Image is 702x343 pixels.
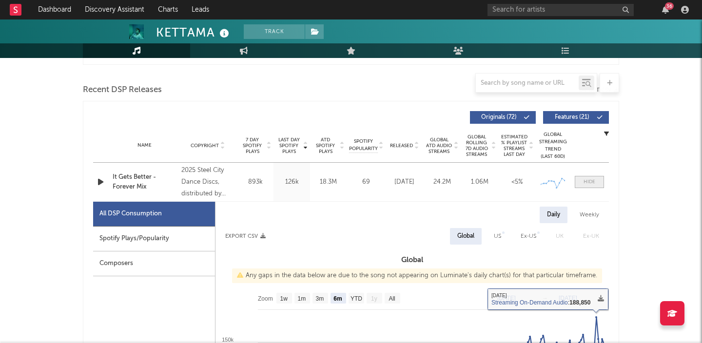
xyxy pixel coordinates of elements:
div: 2025 Steel City Dance Discs, distributed by LG105 [181,165,234,200]
text: 150k [222,337,234,343]
span: Global Rolling 7D Audio Streams [463,134,490,157]
button: Track [244,24,305,39]
div: Any gaps in the data below are due to the song not appearing on Luminate's daily chart(s) for tha... [232,268,602,283]
text: [DATE] [497,295,516,302]
div: 69 [349,177,383,187]
div: [DATE] [388,177,421,187]
span: Spotify Popularity [349,138,378,152]
span: Last Day Spotify Plays [276,137,302,154]
button: Features(21) [543,111,609,124]
text: 1y [371,295,377,302]
div: Composers [93,251,215,276]
button: Export CSV [225,233,266,239]
div: All DSP Consumption [93,202,215,227]
input: Search by song name or URL [476,79,579,87]
div: Ex-US [521,230,536,242]
button: 36 [662,6,669,14]
div: Global [457,230,474,242]
div: 126k [276,177,308,187]
div: 893k [239,177,271,187]
text: [DATE] [559,295,577,302]
span: Estimated % Playlist Streams Last Day [501,134,527,157]
div: All DSP Consumption [99,208,162,220]
div: Weekly [572,207,606,223]
text: YTD [351,295,362,302]
text: All [389,295,395,302]
div: 18.3M [312,177,344,187]
div: KETTAMA [156,24,232,40]
h3: Global [215,254,609,266]
span: Released [390,143,413,149]
div: 24.2M [426,177,458,187]
text: 1w [280,295,288,302]
input: Search for artists [487,4,634,16]
div: Spotify Plays/Popularity [93,227,215,251]
div: Daily [540,207,567,223]
text: 3m [316,295,324,302]
text: 1m [298,295,306,302]
span: Global ATD Audio Streams [426,137,452,154]
span: 7 Day Spotify Plays [239,137,265,154]
button: Originals(72) [470,111,536,124]
text: → [542,295,548,302]
div: <5% [501,177,533,187]
text: Zoom [258,295,273,302]
div: Name [113,142,176,149]
text: 6m [333,295,342,302]
div: US [494,230,501,242]
div: 36 [665,2,674,10]
span: Copyright [191,143,219,149]
div: 1.06M [463,177,496,187]
a: It Gets Better - Forever Mix [113,172,176,191]
span: Features ( 21 ) [549,114,594,120]
span: Originals ( 72 ) [476,114,521,120]
span: ATD Spotify Plays [312,137,338,154]
div: Global Streaming Trend (Last 60D) [538,131,567,160]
